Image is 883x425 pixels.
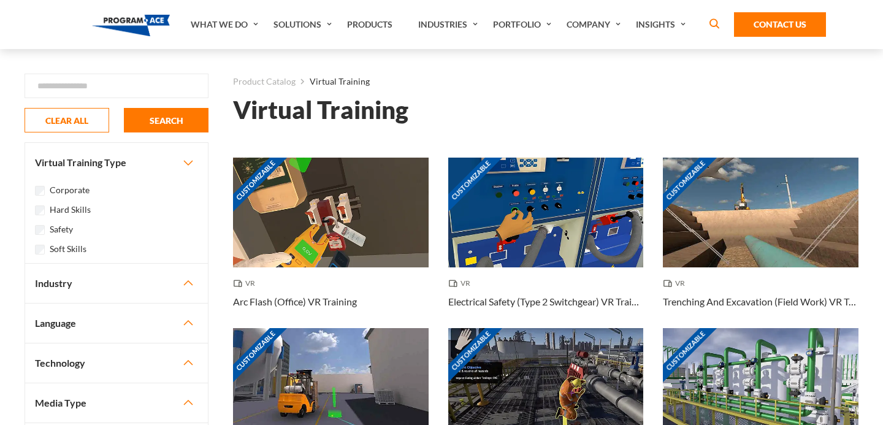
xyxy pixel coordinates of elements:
label: Soft Skills [50,242,86,256]
label: Hard Skills [50,203,91,216]
button: Industry [25,264,208,303]
li: Virtual Training [296,74,370,90]
h3: Electrical Safety (Type 2 Switchgear) VR Training [448,294,644,309]
h3: Trenching And Excavation (Field Work) VR Training [663,294,858,309]
h1: Virtual Training [233,99,408,121]
a: Customizable Thumbnail - Arc Flash (Office) VR Training VR Arc Flash (Office) VR Training [233,158,429,328]
nav: breadcrumb [233,74,858,90]
button: Technology [25,343,208,383]
button: Virtual Training Type [25,143,208,182]
input: Soft Skills [35,245,45,255]
button: Media Type [25,383,208,423]
img: Program-Ace [92,15,170,36]
h3: Arc Flash (Office) VR Training [233,294,357,309]
span: VR [233,277,260,289]
label: Corporate [50,183,90,197]
a: Contact Us [734,12,826,37]
input: Hard Skills [35,205,45,215]
a: Customizable Thumbnail - Electrical Safety (Type 2 Switchgear) VR Training VR Electrical Safety (... [448,158,644,328]
span: VR [663,277,690,289]
label: Safety [50,223,73,236]
span: VR [448,277,475,289]
input: Corporate [35,186,45,196]
a: Customizable Thumbnail - Trenching And Excavation (Field Work) VR Training VR Trenching And Excav... [663,158,858,328]
button: CLEAR ALL [25,108,109,132]
a: Product Catalog [233,74,296,90]
button: Language [25,304,208,343]
input: Safety [35,225,45,235]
